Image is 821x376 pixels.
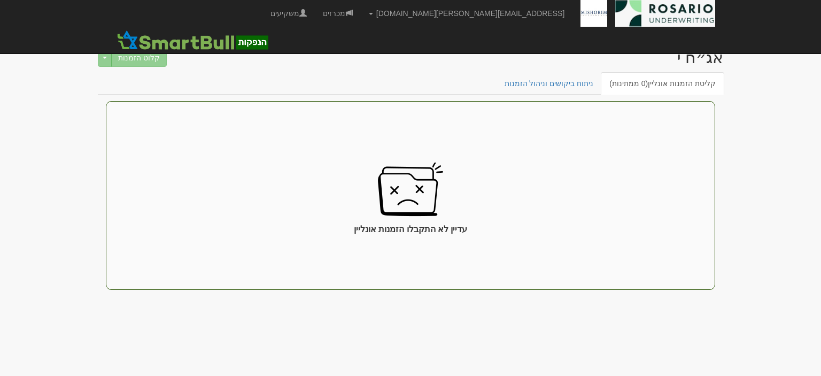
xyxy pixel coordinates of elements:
[601,72,724,95] a: קליטת הזמנות אונליין(0 ממתינות)
[114,29,271,51] img: SmartBull Logo
[677,49,723,66] div: מישורים השקעות נדל"ן בע"מ - אג״ח (י) - הנפקה לציבור
[376,155,445,224] img: empty-folder
[609,79,648,88] span: (0 ממתינות)
[354,224,468,236] span: עדיין לא התקבלו הזמנות אונליין
[496,72,602,95] a: ניתוח ביקושים וניהול הזמנות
